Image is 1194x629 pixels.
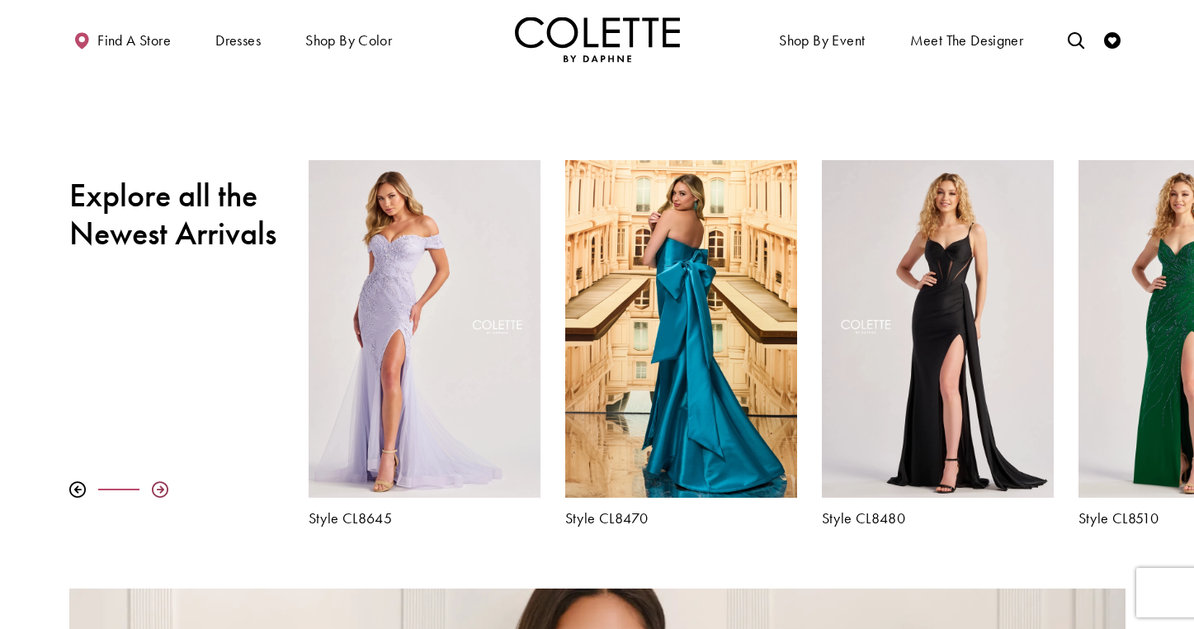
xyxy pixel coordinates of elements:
a: Visit Colette by Daphne Style No. CL8470 Page [565,160,797,498]
div: Colette by Daphne Style No. CL8470 [553,148,809,539]
span: Shop By Event [779,32,865,49]
a: Check Wishlist [1100,17,1125,62]
span: Dresses [211,17,265,62]
a: Visit Home Page [515,17,680,62]
h2: Explore all the Newest Arrivals [69,177,284,253]
span: Shop by color [301,17,396,62]
a: Find a store [69,17,175,62]
a: Meet the designer [906,17,1028,62]
a: Visit Colette by Daphne Style No. CL8645 Page [309,160,540,498]
span: Shop By Event [775,17,869,62]
a: Style CL8645 [309,510,540,527]
img: Colette by Daphne [515,17,680,62]
a: Style CL8480 [822,510,1054,527]
span: Shop by color [305,32,392,49]
a: Visit Colette by Daphne Style No. CL8480 Page [822,160,1054,498]
span: Dresses [215,32,261,49]
div: Colette by Daphne Style No. CL8480 [809,148,1066,539]
span: Meet the designer [910,32,1024,49]
a: Style CL8470 [565,510,797,527]
span: Find a store [97,32,171,49]
a: Toggle search [1064,17,1088,62]
div: Colette by Daphne Style No. CL8645 [296,148,553,539]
